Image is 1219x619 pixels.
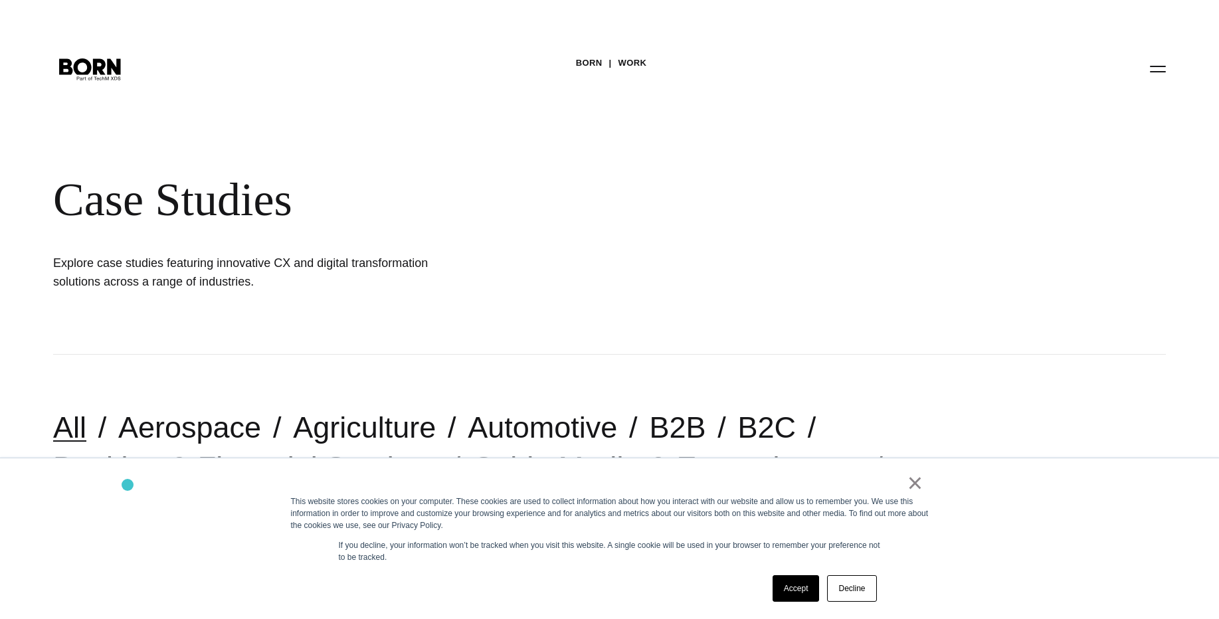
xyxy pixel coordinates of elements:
a: BORN [576,53,603,73]
a: Cable Media & Entertainment [472,450,863,484]
a: Automotive [468,410,617,444]
a: Aerospace [118,410,261,444]
a: Agriculture [293,410,436,444]
a: B2C [737,410,796,444]
a: Accept [773,575,820,602]
a: B2B [649,410,705,444]
a: × [907,477,923,489]
h1: Explore case studies featuring innovative CX and digital transformation solutions across a range ... [53,254,452,291]
button: Open [1142,54,1174,82]
div: This website stores cookies on your computer. These cookies are used to collect information about... [291,495,929,531]
div: Case Studies [53,173,810,227]
a: Decline [827,575,876,602]
p: If you decline, your information won’t be tracked when you visit this website. A single cookie wi... [339,539,881,563]
a: Work [618,53,647,73]
a: Banking & Financial Services [53,450,440,484]
a: All [53,410,86,444]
